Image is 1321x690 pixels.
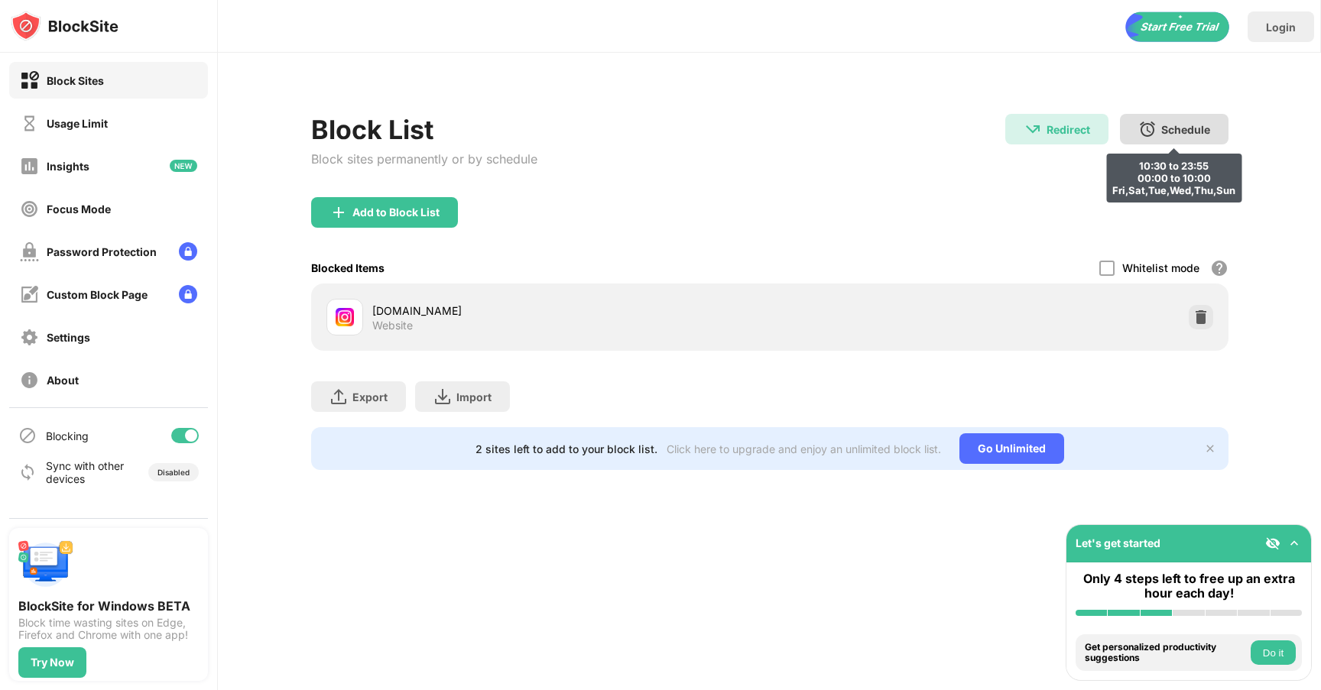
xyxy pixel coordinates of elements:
div: Password Protection [47,245,157,258]
img: omni-setup-toggle.svg [1287,536,1302,551]
div: Focus Mode [47,202,111,215]
div: animation [1125,11,1229,42]
img: settings-off.svg [20,328,39,347]
div: BlockSite for Windows BETA [18,598,199,614]
img: sync-icon.svg [18,463,37,481]
div: Let's get started [1076,536,1160,549]
img: lock-menu.svg [179,285,197,303]
div: Insights [47,160,89,173]
img: blocking-icon.svg [18,426,37,445]
img: about-off.svg [20,371,39,390]
div: Whitelist mode [1122,261,1199,274]
div: Block Sites [47,74,104,87]
div: Export [352,390,388,403]
div: Import [456,390,492,403]
img: eye-not-visible.svg [1265,536,1280,551]
div: Disabled [157,468,190,477]
img: lock-menu.svg [179,242,197,261]
div: Block sites permanently or by schedule [311,151,537,167]
div: Fri,Sat,Tue,Wed,Thu,Sun [1112,184,1235,196]
div: Blocked Items [311,261,385,274]
img: new-icon.svg [170,160,197,172]
div: Go Unlimited [959,433,1064,464]
div: Settings [47,331,90,344]
img: time-usage-off.svg [20,114,39,133]
div: Blocking [46,429,89,442]
div: About [47,374,79,387]
div: Block List [311,114,537,145]
div: [DOMAIN_NAME] [372,303,770,319]
img: x-button.svg [1204,442,1216,455]
img: favicons [336,308,354,326]
img: focus-off.svg [20,199,39,219]
div: Schedule [1161,123,1210,136]
div: Add to Block List [352,206,440,219]
img: insights-off.svg [20,157,39,176]
div: 10:30 to 23:55 [1112,160,1235,172]
div: Get personalized productivity suggestions [1085,642,1247,664]
img: push-desktop.svg [18,537,73,592]
div: Click here to upgrade and enjoy an unlimited block list. [667,442,941,455]
div: Website [372,319,413,332]
img: block-on.svg [20,71,39,90]
div: Login [1266,21,1296,34]
button: Do it [1251,640,1296,665]
div: Try Now [31,656,74,669]
div: Block time wasting sites on Edge, Firefox and Chrome with one app! [18,617,199,641]
img: password-protection-off.svg [20,242,39,261]
div: 00:00 to 10:00 [1112,172,1235,184]
div: Only 4 steps left to free up an extra hour each day! [1076,572,1302,601]
div: 2 sites left to add to your block list. [475,442,657,455]
img: logo-blocksite.svg [11,11,118,41]
img: customize-block-page-off.svg [20,285,39,304]
div: Redirect [1047,123,1090,136]
div: Sync with other devices [46,459,125,485]
div: Usage Limit [47,117,108,130]
div: Custom Block Page [47,288,148,301]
